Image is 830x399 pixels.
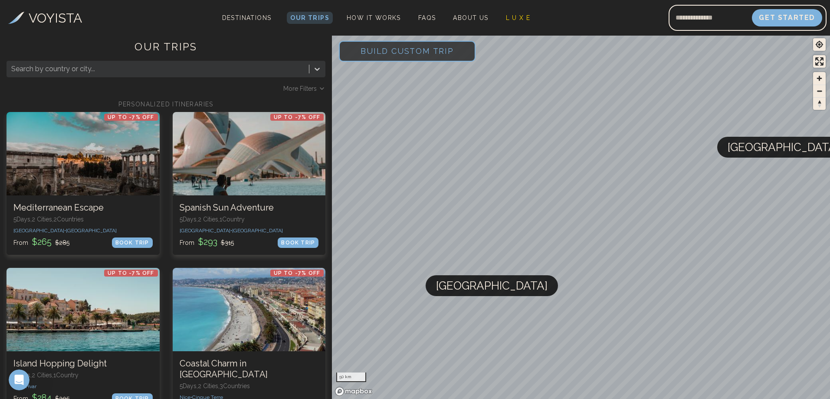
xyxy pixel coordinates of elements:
[270,114,324,121] p: Up to -7% OFF
[335,386,373,396] a: Mapbox homepage
[436,275,548,296] span: [GEOGRAPHIC_DATA]
[752,9,822,26] button: Get Started
[278,237,318,248] div: BOOK TRIP
[813,85,826,97] button: Zoom out
[502,12,534,24] a: L U X E
[418,14,436,21] span: FAQs
[180,382,319,390] p: 5 Days, 2 Cities, 3 Countr ies
[343,12,404,24] a: How It Works
[180,358,319,380] h3: Coastal Charm in [GEOGRAPHIC_DATA]
[270,270,324,277] p: Up to -7% OFF
[813,72,826,85] button: Zoom in
[7,112,160,255] a: Mediterranean EscapeUp to -7% OFFMediterranean Escape5Days,2 Cities,2Countries[GEOGRAPHIC_DATA]•[...
[196,237,219,247] span: $ 293
[7,100,325,109] h2: PERSONALIZED ITINERARIES
[26,383,36,389] span: Hvar
[30,237,53,247] span: $ 265
[813,97,826,110] button: Reset bearing to north
[13,215,153,224] p: 5 Days, 2 Cities, 2 Countr ies
[813,55,826,68] button: Enter fullscreen
[66,228,117,234] span: [GEOGRAPHIC_DATA]
[449,12,492,24] a: About Us
[180,236,234,248] p: From
[104,114,158,121] p: Up to -7% OFF
[55,239,69,246] span: $ 285
[8,8,82,28] a: VOYISTA
[173,112,326,255] a: Spanish Sun AdventureUp to -7% OFFSpanish Sun Adventure5Days,2 Cities,1Country[GEOGRAPHIC_DATA]•[...
[219,11,275,36] span: Destinations
[287,12,333,24] a: Our Trips
[221,239,234,246] span: $ 315
[339,41,476,62] button: Build Custom Trip
[669,7,752,28] input: Email address
[336,373,366,382] div: 50 km
[29,8,82,28] h3: VOYISTA
[13,228,66,234] span: [GEOGRAPHIC_DATA] •
[290,14,329,21] span: Our Trips
[180,202,319,213] h3: Spanish Sun Adventure
[813,38,826,51] button: Find my location
[347,14,401,21] span: How It Works
[8,12,24,24] img: Voyista Logo
[232,228,283,234] span: [GEOGRAPHIC_DATA]
[13,202,153,213] h3: Mediterranean Escape
[13,236,69,248] p: From
[180,228,232,234] span: [GEOGRAPHIC_DATA] •
[347,33,468,69] span: Build Custom Trip
[104,270,158,277] p: Up to -7% OFF
[180,215,319,224] p: 5 Days, 2 Cities, 1 Countr y
[9,369,30,390] iframe: Intercom live chat
[13,358,153,369] h3: Island Hopping Delight
[506,14,531,21] span: L U X E
[813,98,826,110] span: Reset bearing to north
[112,237,153,248] div: BOOK TRIP
[13,371,153,379] p: 5 Days, 2 Cities, 1 Countr y
[415,12,440,24] a: FAQs
[7,40,325,61] h1: OUR TRIPS
[283,84,317,93] span: More Filters
[453,14,488,21] span: About Us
